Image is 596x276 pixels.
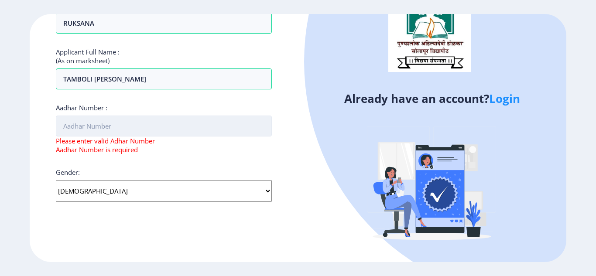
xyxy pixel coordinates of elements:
[305,92,560,106] h4: Already have an account?
[56,68,272,89] input: Full Name
[56,136,155,145] span: Please enter valid Adhar Number
[56,116,272,136] input: Aadhar Number
[56,168,80,177] label: Gender:
[56,103,107,112] label: Aadhar Number :
[56,13,272,34] input: Last Name
[56,48,120,65] label: Applicant Full Name : (As on marksheet)
[56,145,138,154] span: Aadhar Number is required
[356,109,508,262] img: Verified-rafiki.svg
[489,91,520,106] a: Login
